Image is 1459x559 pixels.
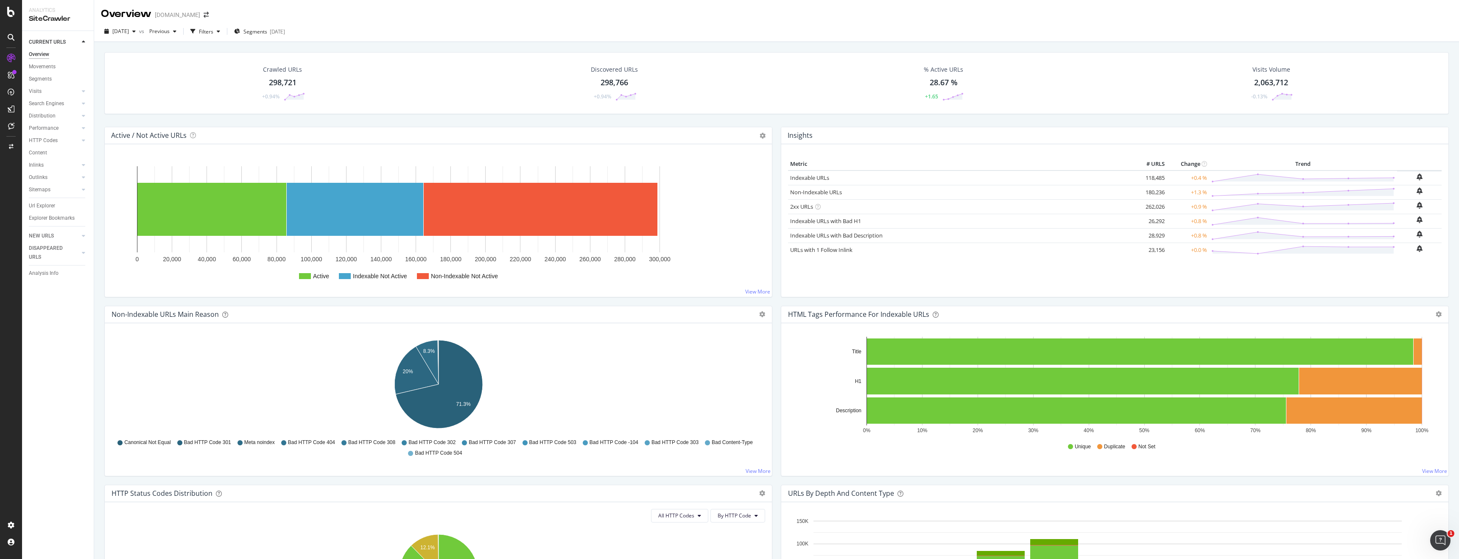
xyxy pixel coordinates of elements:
a: View More [1422,467,1447,475]
div: HTTP Codes [29,136,58,145]
text: 120,000 [335,256,357,263]
span: Not Set [1138,443,1155,450]
div: Visits Volume [1252,65,1290,74]
div: bell-plus [1417,216,1423,223]
div: arrow-right-arrow-left [204,12,209,18]
div: Analytics [29,7,87,14]
text: 180,000 [440,256,461,263]
text: 30% [1028,428,1038,433]
a: Sitemaps [29,185,79,194]
div: Content [29,148,47,157]
th: # URLS [1133,158,1167,170]
svg: A chart. [112,337,765,435]
div: +1.65 [925,93,938,100]
span: 1 [1448,530,1454,537]
div: [DATE] [270,28,285,35]
div: HTTP Status Codes Distribution [112,489,212,498]
h4: Insights [788,130,813,141]
div: Sitemaps [29,185,50,194]
div: HTML Tags Performance for Indexable URLs [788,310,929,319]
th: Trend [1209,158,1397,170]
h4: Active / Not Active URLs [111,130,187,141]
a: Non-Indexable URLs [790,188,842,196]
div: +0.94% [262,93,280,100]
div: Crawled URLs [263,65,302,74]
div: Overview [101,7,151,21]
div: bell-plus [1417,202,1423,209]
td: 23,156 [1133,243,1167,257]
div: gear [759,311,765,317]
a: DISAPPEARED URLS [29,244,79,262]
span: Bad HTTP Code 301 [184,439,231,446]
iframe: Intercom live chat [1430,530,1451,551]
svg: A chart. [788,337,1442,435]
text: 40% [1084,428,1094,433]
td: +0.8 % [1167,214,1209,228]
a: Url Explorer [29,201,88,210]
a: Outlinks [29,173,79,182]
div: Inlinks [29,161,44,170]
a: Inlinks [29,161,79,170]
td: 180,236 [1133,185,1167,199]
a: Explorer Bookmarks [29,214,88,223]
div: 2,063,712 [1254,77,1288,88]
text: 80,000 [268,256,286,263]
text: 150K [797,518,808,524]
a: 2xx URLs [790,203,813,210]
text: 70% [1250,428,1261,433]
div: -0.13% [1251,93,1267,100]
text: 50% [1139,428,1149,433]
a: Overview [29,50,88,59]
span: vs [139,28,146,35]
text: 12.1% [420,544,435,550]
svg: A chart. [112,158,765,290]
div: bell-plus [1417,245,1423,252]
div: Explorer Bookmarks [29,214,75,223]
span: By HTTP Code [718,512,751,519]
button: Segments[DATE] [231,25,288,38]
text: 20,000 [163,256,181,263]
text: 71.3% [456,401,471,407]
div: Overview [29,50,49,59]
text: 280,000 [614,256,636,263]
text: H1 [855,378,862,384]
span: Bad HTTP Code 504 [415,450,462,457]
a: HTTP Codes [29,136,79,145]
a: Indexable URLs with Bad H1 [790,217,861,225]
td: 262,026 [1133,199,1167,214]
text: 100% [1415,428,1428,433]
span: Bad HTTP Code 404 [288,439,335,446]
a: NEW URLS [29,232,79,240]
div: Non-Indexable URLs Main Reason [112,310,219,319]
div: bell-plus [1417,173,1423,180]
text: Description [836,408,861,414]
td: 28,929 [1133,228,1167,243]
a: Search Engines [29,99,79,108]
text: 90% [1361,428,1372,433]
text: Non-Indexable Not Active [431,273,498,279]
button: Previous [146,25,180,38]
span: Segments [243,28,267,35]
text: Active [313,273,329,279]
text: 260,000 [579,256,601,263]
span: Bad HTTP Code -104 [590,439,638,446]
td: +0.4 % [1167,170,1209,185]
a: Analysis Info [29,269,88,278]
text: 60% [1195,428,1205,433]
span: 2025 Sep. 6th [112,28,129,35]
text: 140,000 [370,256,392,263]
div: Discovered URLs [591,65,638,74]
text: Indexable Not Active [353,273,407,279]
span: Meta noindex [244,439,275,446]
text: 300,000 [649,256,671,263]
text: Title [852,349,862,355]
div: Visits [29,87,42,96]
span: Previous [146,28,170,35]
a: Performance [29,124,79,133]
div: Segments [29,75,52,84]
div: bell-plus [1417,231,1423,238]
div: 298,721 [269,77,296,88]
